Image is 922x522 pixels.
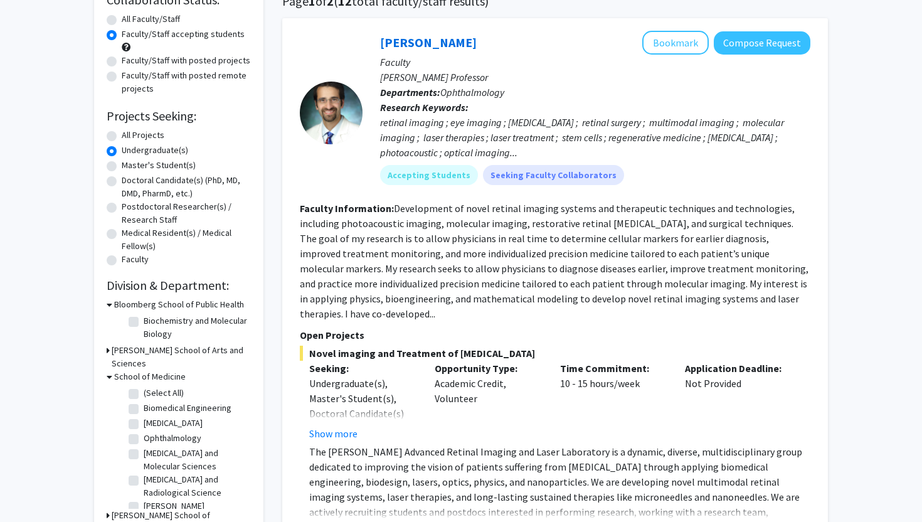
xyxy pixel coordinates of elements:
[300,202,808,320] fg-read-more: Development of novel retinal imaging systems and therapeutic techniques and technologies, includi...
[122,159,196,172] label: Master's Student(s)
[122,200,251,226] label: Postdoctoral Researcher(s) / Research Staff
[112,344,251,370] h3: [PERSON_NAME] School of Arts and Sciences
[114,298,244,311] h3: Bloomberg School of Public Health
[144,314,248,341] label: Biochemistry and Molecular Biology
[642,31,709,55] button: Add Yannis Paulus to Bookmarks
[144,417,203,430] label: [MEDICAL_DATA]
[380,101,469,114] b: Research Keywords:
[122,129,164,142] label: All Projects
[300,346,810,361] span: Novel imaging and Treatment of [MEDICAL_DATA]
[144,447,248,473] label: [MEDICAL_DATA] and Molecular Sciences
[144,402,231,415] label: Biomedical Engineering
[300,202,394,215] b: Faculty Information:
[122,69,251,95] label: Faculty/Staff with posted remote projects
[435,361,541,376] p: Opportunity Type:
[122,253,149,266] label: Faculty
[144,432,201,445] label: Ophthalmology
[122,144,188,157] label: Undergraduate(s)
[714,31,810,55] button: Compose Request to Yannis Paulus
[144,473,248,499] label: [MEDICAL_DATA] and Radiological Science
[440,86,504,99] span: Ophthalmology
[300,328,810,343] p: Open Projects
[380,55,810,70] p: Faculty
[9,466,53,513] iframe: Chat
[380,115,810,160] div: retinal imaging ; eye imaging ; [MEDICAL_DATA] ; retinal surgery ; multimodal imaging ; molecular...
[551,361,676,441] div: 10 - 15 hours/week
[107,109,251,124] h2: Projects Seeking:
[560,361,667,376] p: Time Commitment:
[107,278,251,293] h2: Division & Department:
[309,426,358,441] button: Show more
[144,386,184,400] label: (Select All)
[122,13,180,26] label: All Faculty/Staff
[483,165,624,185] mat-chip: Seeking Faculty Collaborators
[425,361,551,441] div: Academic Credit, Volunteer
[122,54,250,67] label: Faculty/Staff with posted projects
[685,361,792,376] p: Application Deadline:
[122,28,245,41] label: Faculty/Staff accepting students
[122,226,251,253] label: Medical Resident(s) / Medical Fellow(s)
[114,370,186,383] h3: School of Medicine
[676,361,801,441] div: Not Provided
[380,35,477,50] a: [PERSON_NAME]
[380,70,810,85] p: [PERSON_NAME] Professor
[380,165,478,185] mat-chip: Accepting Students
[380,86,440,99] b: Departments:
[122,174,251,200] label: Doctoral Candidate(s) (PhD, MD, DMD, PharmD, etc.)
[309,361,416,376] p: Seeking:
